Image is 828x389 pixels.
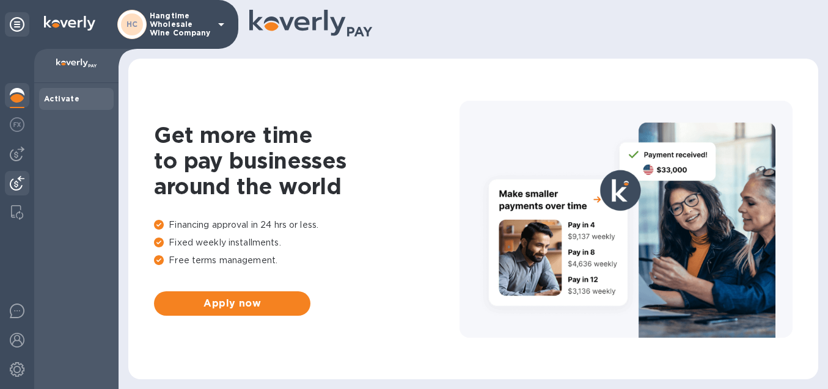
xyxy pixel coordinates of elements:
[154,236,460,249] p: Fixed weekly installments.
[10,117,24,132] img: Foreign exchange
[154,254,460,267] p: Free terms management.
[5,12,29,37] div: Unpin categories
[150,12,211,37] p: Hangtime Wholesale Wine Company
[44,94,79,103] b: Activate
[154,219,460,231] p: Financing approval in 24 hrs or less.
[126,20,138,29] b: HC
[154,291,310,316] button: Apply now
[154,122,460,199] h1: Get more time to pay businesses around the world
[164,296,301,311] span: Apply now
[44,16,95,31] img: Logo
